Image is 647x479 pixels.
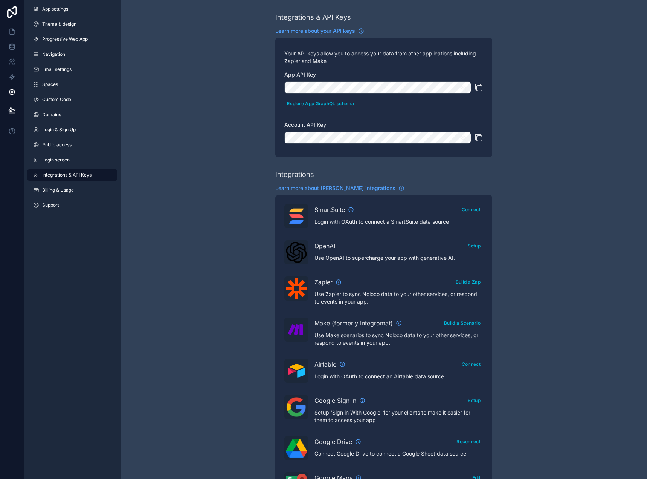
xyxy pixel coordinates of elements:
[42,21,76,27] span: Theme & design
[314,218,483,226] p: Login with OAuth to connect a SmartSuite data source
[284,121,326,128] span: Account API Key
[27,63,117,75] a: Email settings
[27,3,117,15] a: App settings
[286,396,307,418] img: Google Sign In
[275,12,351,23] div: Integrations & API Keys
[314,332,483,347] p: Use Make scenarios to sync Noloco data to your other services, or respond to events in your app.
[314,254,483,262] p: Use OpenAI to supercharge your app with generative AI.
[27,184,117,196] a: Billing & Usage
[459,204,483,215] button: Connect
[42,127,76,133] span: Login & Sign Up
[42,202,59,208] span: Support
[465,395,484,406] button: Setup
[286,206,307,227] img: SmartSuite
[465,396,484,404] a: Setup
[275,27,364,35] a: Learn more about your API keys
[314,360,336,369] span: Airtable
[314,319,393,328] span: Make (formerly Integromat)
[42,142,72,148] span: Public access
[27,94,117,106] a: Custom Code
[275,184,395,192] span: Learn more about [PERSON_NAME] integrations
[314,409,483,424] p: Setup 'Sign in With Google' for your clients to make it easier for them to access your app
[275,27,355,35] span: Learn more about your API keys
[314,205,345,214] span: SmartSuite
[27,199,117,211] a: Support
[284,98,357,109] button: Explore App GraphQL schema
[27,154,117,166] a: Login screen
[459,205,483,213] a: Connect
[459,360,483,367] a: Connect
[42,172,92,178] span: Integrations & API Keys
[459,359,483,370] button: Connect
[42,97,71,103] span: Custom Code
[42,81,58,88] span: Spaces
[42,112,61,118] span: Domains
[314,450,483,458] p: Connect Google Drive to connect a Google Sheet data source
[42,187,74,193] span: Billing & Usage
[314,396,356,405] span: Google Sign In
[314,290,483,306] p: Use Zapier to sync Noloco data to your other services, or respond to events in your app.
[314,241,335,250] span: OpenAI
[27,78,117,91] a: Spaces
[284,50,483,65] p: Your API keys allow you to access your data from other applications including Zapier and Make
[286,278,307,299] img: Zapier
[453,278,483,285] a: Build a Zap
[27,33,117,45] a: Progressive Web App
[27,109,117,121] a: Domains
[286,242,307,263] img: OpenAI
[27,169,117,181] a: Integrations & API Keys
[286,319,307,340] img: Make (formerly Integromat)
[286,439,307,458] img: Google Drive
[286,364,307,378] img: Airtable
[465,240,484,251] button: Setup
[42,66,72,72] span: Email settings
[42,36,88,42] span: Progressive Web App
[42,6,68,12] span: App settings
[465,241,484,249] a: Setup
[42,157,70,163] span: Login screen
[284,71,316,78] span: App API Key
[454,436,483,447] button: Reconnect
[314,373,483,380] p: Login with OAuth to connect an Airtable data source
[275,169,314,180] div: Integrations
[441,318,483,329] button: Build a Scenario
[42,51,65,57] span: Navigation
[27,48,117,60] a: Navigation
[27,139,117,151] a: Public access
[454,437,483,445] a: Reconnect
[453,276,483,287] button: Build a Zap
[314,437,352,446] span: Google Drive
[284,99,357,107] a: Explore App GraphQL schema
[27,18,117,30] a: Theme & design
[441,319,483,326] a: Build a Scenario
[27,124,117,136] a: Login & Sign Up
[275,184,404,192] a: Learn more about [PERSON_NAME] integrations
[314,278,333,287] span: Zapier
